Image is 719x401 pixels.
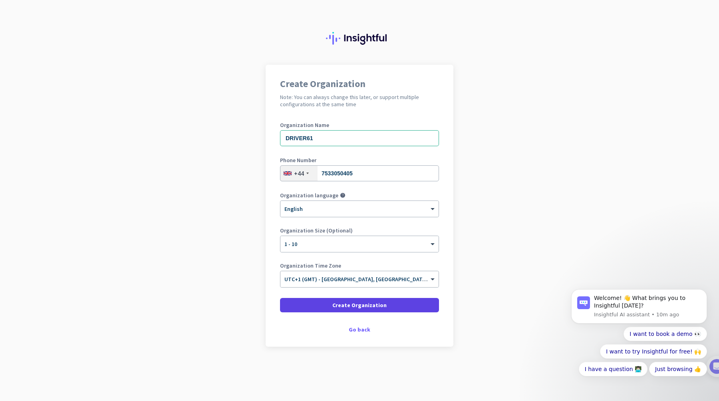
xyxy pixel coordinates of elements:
[326,32,393,45] img: Insightful
[280,157,439,163] label: Phone Number
[280,327,439,332] div: Go back
[280,93,439,108] h2: Note: You can always change this later, or support multiple configurations at the same time
[559,228,719,397] iframe: Intercom notifications message
[280,122,439,128] label: Organization Name
[280,228,439,233] label: Organization Size (Optional)
[280,130,439,146] input: What is the name of your organization?
[340,193,346,198] i: help
[280,263,439,268] label: Organization Time Zone
[332,301,387,309] span: Create Organization
[280,298,439,312] button: Create Organization
[280,193,338,198] label: Organization language
[280,79,439,89] h1: Create Organization
[280,165,439,181] input: 121 234 5678
[294,169,304,177] div: +44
